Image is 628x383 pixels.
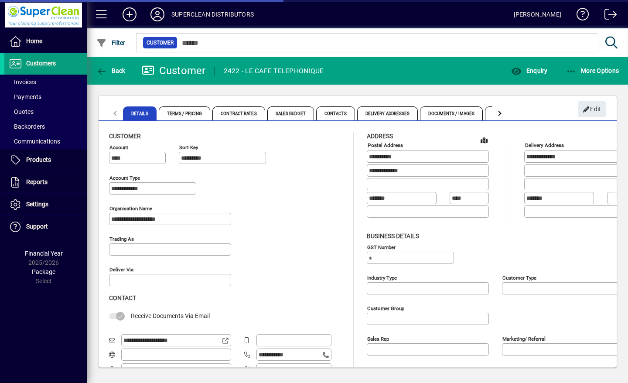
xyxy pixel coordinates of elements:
[9,138,60,145] span: Communications
[502,366,518,372] mat-label: Region
[267,106,314,120] span: Sales Budget
[4,149,87,171] a: Products
[9,123,45,130] span: Backorders
[502,335,546,342] mat-label: Marketing/ Referral
[212,106,265,120] span: Contract Rates
[109,236,134,242] mat-label: Trading as
[367,305,404,311] mat-label: Customer group
[578,101,606,117] button: Edit
[96,39,126,46] span: Filter
[4,31,87,52] a: Home
[570,2,589,30] a: Knowledge Base
[511,67,547,74] span: Enquiry
[25,250,63,257] span: Financial Year
[143,7,171,22] button: Profile
[564,63,621,79] button: More Options
[26,38,42,44] span: Home
[26,60,56,67] span: Customers
[26,223,48,230] span: Support
[123,106,157,120] span: Details
[171,7,254,21] div: SUPERCLEAN DISTRIBUTORS
[367,274,397,280] mat-label: Industry type
[9,108,34,115] span: Quotes
[96,67,126,74] span: Back
[367,233,419,239] span: Business details
[109,175,140,181] mat-label: Account Type
[26,178,48,185] span: Reports
[94,63,128,79] button: Back
[116,7,143,22] button: Add
[316,106,355,120] span: Contacts
[94,35,128,51] button: Filter
[4,171,87,193] a: Reports
[109,133,141,140] span: Customer
[367,366,386,372] mat-label: Manager
[26,201,48,208] span: Settings
[224,64,324,78] div: 2422 - LE CAFE TELEPHONIQUE
[32,268,55,275] span: Package
[26,156,51,163] span: Products
[109,267,133,273] mat-label: Deliver via
[4,89,87,104] a: Payments
[367,133,393,140] span: Address
[131,312,210,319] span: Receive Documents Via Email
[509,63,549,79] button: Enquiry
[179,144,198,150] mat-label: Sort key
[4,134,87,149] a: Communications
[357,106,418,120] span: Delivery Addresses
[598,2,617,30] a: Logout
[147,38,174,47] span: Customer
[420,106,483,120] span: Documents / Images
[9,79,36,85] span: Invoices
[109,144,128,150] mat-label: Account
[477,133,491,147] a: View on map
[502,274,536,280] mat-label: Customer type
[4,104,87,119] a: Quotes
[566,67,619,74] span: More Options
[9,93,41,100] span: Payments
[4,216,87,238] a: Support
[87,63,135,79] app-page-header-button: Back
[583,102,601,116] span: Edit
[367,335,389,342] mat-label: Sales rep
[109,294,136,301] span: Contact
[109,205,152,212] mat-label: Organisation name
[4,75,87,89] a: Invoices
[159,106,211,120] span: Terms / Pricing
[4,119,87,134] a: Backorders
[142,64,206,78] div: Customer
[4,194,87,215] a: Settings
[514,7,561,21] div: [PERSON_NAME]
[367,244,396,250] mat-label: GST Number
[485,106,534,120] span: Custom Fields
